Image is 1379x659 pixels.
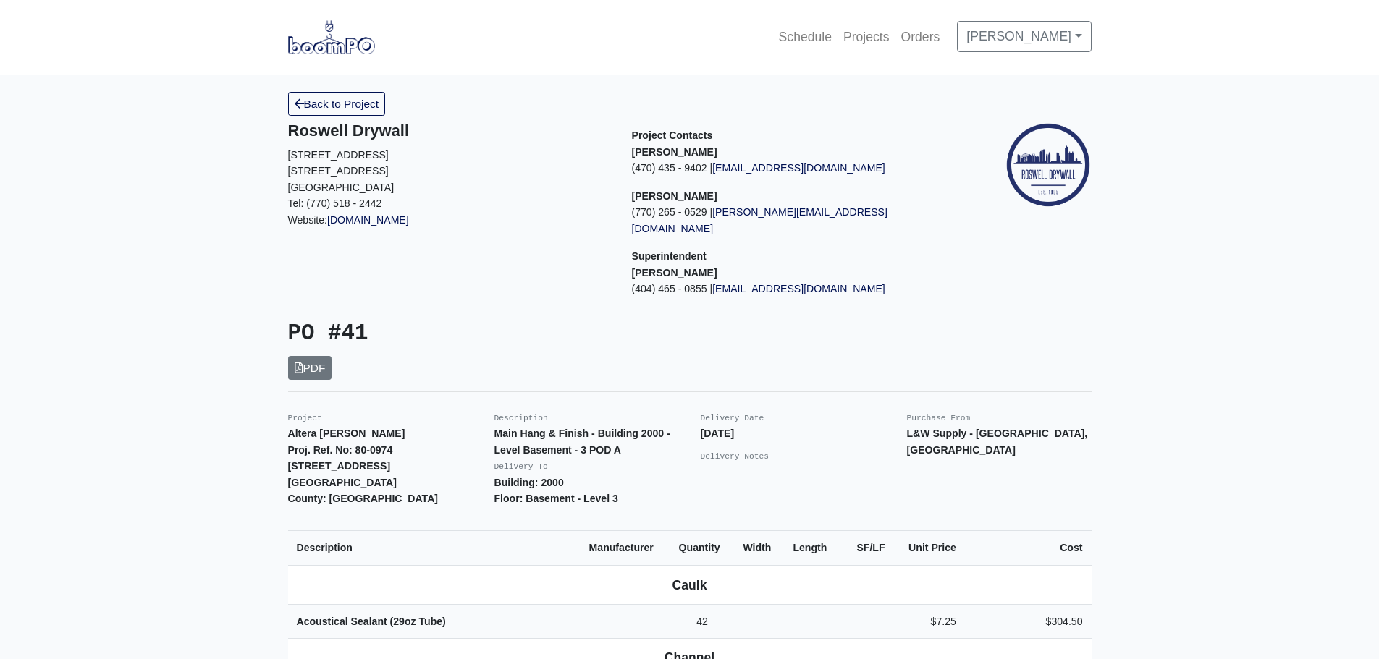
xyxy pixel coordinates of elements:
p: L&W Supply - [GEOGRAPHIC_DATA], [GEOGRAPHIC_DATA] [907,425,1092,458]
strong: [DATE] [701,428,735,439]
th: SF/LF [840,530,893,565]
strong: [PERSON_NAME] [632,146,717,158]
strong: [GEOGRAPHIC_DATA] [288,477,397,488]
a: Projects [838,21,895,53]
p: (770) 265 - 0529 | [632,204,954,237]
a: [EMAIL_ADDRESS][DOMAIN_NAME] [712,162,885,174]
th: Cost [965,530,1092,565]
img: boomPO [288,20,375,54]
p: [STREET_ADDRESS] [288,147,610,163]
a: [PERSON_NAME] [957,21,1091,51]
strong: Acoustical Sealant (29oz Tube) [297,616,446,627]
p: [GEOGRAPHIC_DATA] [288,179,610,196]
a: Schedule [773,21,838,53]
a: Back to Project [288,92,386,116]
small: Delivery Notes [701,452,769,461]
th: Manufacturer [581,530,670,565]
td: $304.50 [965,604,1092,639]
p: (470) 435 - 9402 | [632,160,954,177]
small: Delivery To [494,462,548,471]
strong: Building: 2000 [494,477,564,488]
th: Length [784,530,840,565]
a: Orders [895,21,946,53]
strong: [PERSON_NAME] [632,190,717,202]
td: 42 [670,604,735,639]
div: Website: [288,122,610,228]
h5: Roswell Drywall [288,122,610,140]
a: [DOMAIN_NAME] [327,214,409,226]
a: PDF [288,356,332,380]
th: Description [288,530,581,565]
a: [PERSON_NAME][EMAIL_ADDRESS][DOMAIN_NAME] [632,206,887,234]
small: Project [288,414,322,422]
th: Unit Price [894,530,965,565]
a: [EMAIL_ADDRESS][DOMAIN_NAME] [712,283,885,294]
p: Tel: (770) 518 - 2442 [288,195,610,212]
strong: [PERSON_NAME] [632,267,717,279]
b: Caulk [672,578,707,592]
small: Purchase From [907,414,971,422]
h3: PO #41 [288,320,679,347]
small: Description [494,414,548,422]
th: Quantity [670,530,735,565]
strong: Main Hang & Finish - Building 2000 - Level Basement - 3 POD A [494,428,670,456]
strong: Floor: Basement - Level 3 [494,493,618,504]
td: $7.25 [894,604,965,639]
p: (404) 465 - 0855 | [632,281,954,297]
span: Superintendent [632,250,707,262]
strong: Proj. Ref. No: 80-0974 [288,444,393,456]
strong: [STREET_ADDRESS] [288,460,391,472]
strong: County: [GEOGRAPHIC_DATA] [288,493,439,504]
strong: Altera [PERSON_NAME] [288,428,405,439]
p: [STREET_ADDRESS] [288,163,610,179]
th: Width [734,530,784,565]
small: Delivery Date [701,414,764,422]
span: Project Contacts [632,129,713,141]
